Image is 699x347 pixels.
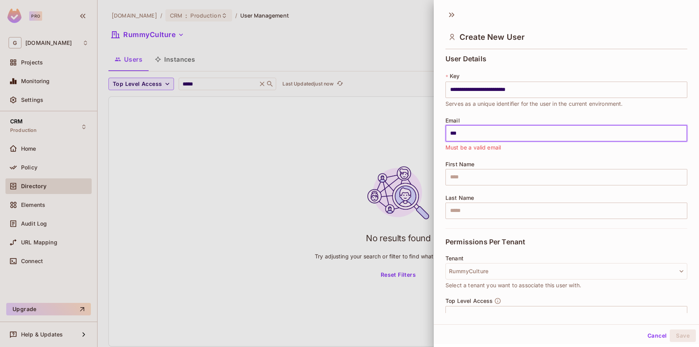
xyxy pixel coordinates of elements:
[445,263,687,279] button: RummyCulture
[445,238,525,246] span: Permissions Per Tenant
[445,298,493,304] span: Top Level Access
[445,281,581,290] span: Select a tenant you want to associate this user with.
[445,143,501,152] span: Must be a valid email
[445,195,474,201] span: Last Name
[450,73,459,79] span: Key
[670,329,696,342] button: Save
[445,100,623,108] span: Serves as a unique identifier for the user in the current environment.
[644,329,670,342] button: Cancel
[445,55,486,63] span: User Details
[445,117,460,124] span: Email
[459,32,525,42] span: Create New User
[445,255,463,262] span: Tenant
[445,161,475,167] span: First Name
